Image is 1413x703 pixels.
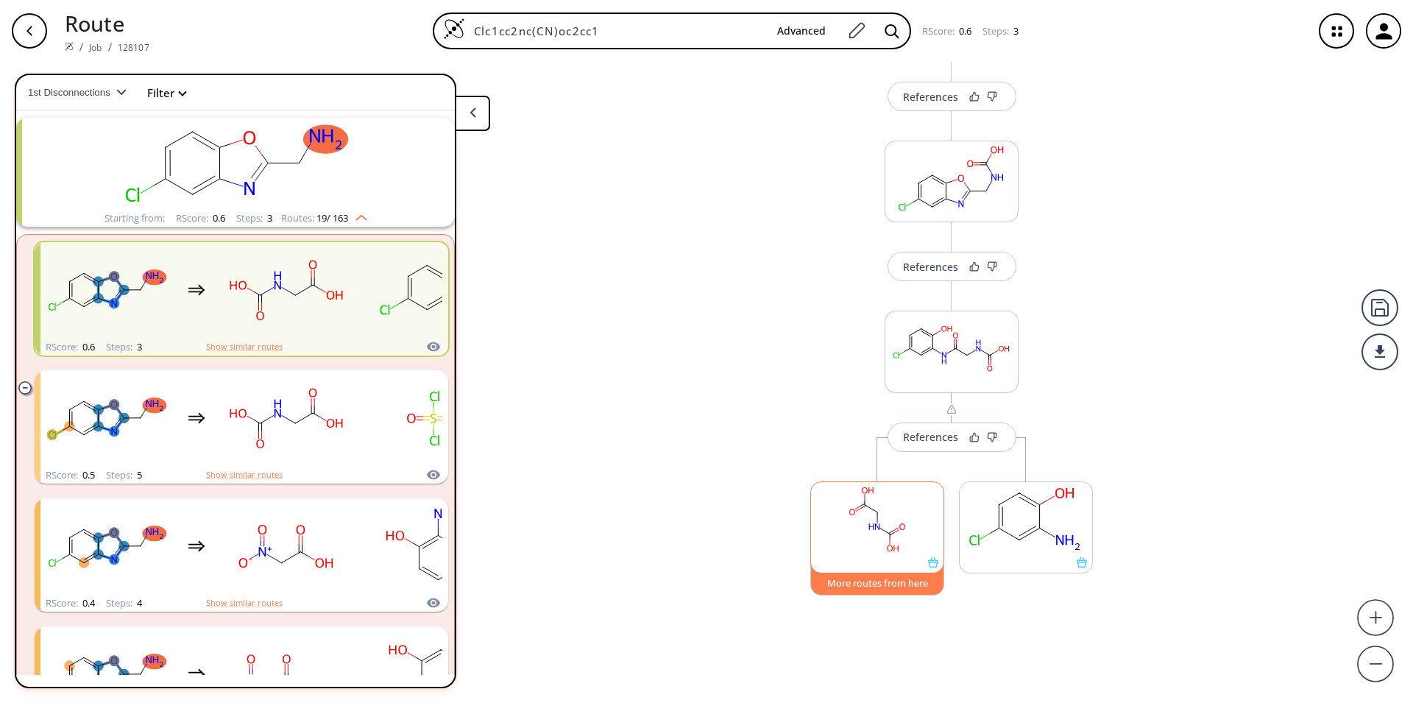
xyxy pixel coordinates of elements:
div: Steps : [106,598,142,608]
div: RScore : [46,470,95,480]
div: Steps : [236,213,272,223]
svg: O=C(O)NCc1nc2cc(Cl)ccc2o1 [885,141,1018,216]
span: 0.5 [80,468,95,481]
button: More routes from here [810,564,944,596]
span: 4 [135,596,142,610]
span: 19 / 163 [316,213,348,223]
span: 3 [1011,24,1019,38]
button: References [888,252,1016,281]
svg: O=C(O)NCC(=O)Nc1cc(Cl)ccc1O [885,311,1018,386]
div: Starting from: [105,213,165,223]
span: 0.4 [80,596,95,610]
svg: NCc1nc2cc(Cl)ccc2o1 [44,118,427,210]
div: RScore : [922,27,971,36]
button: 1st Disconnections [28,75,138,110]
span: 0.6 [957,24,971,38]
button: Show similar routes [206,596,283,610]
img: warning [946,403,957,415]
button: Show similar routes [206,340,283,353]
svg: O=C(O)CNC(=O)O [220,244,353,336]
span: 1st Disconnections [28,87,116,98]
div: RScore : [46,342,95,352]
p: Route [65,7,149,39]
svg: Nc1cc(Cl)ccc1O [960,482,1092,557]
span: 3 [135,340,142,353]
a: 128107 [118,41,149,54]
div: References [903,432,958,442]
button: Advanced [765,18,837,45]
input: Enter SMILES [465,24,765,38]
svg: Nc1cc(Cl)ccc1O [367,244,500,336]
div: Steps : [106,342,142,352]
span: 5 [135,468,142,481]
span: 0.6 [210,211,225,225]
span: 3 [265,211,272,225]
div: Routes: [281,213,367,223]
button: References [888,423,1016,452]
a: Job [89,41,102,54]
svg: NCc1nc2cc(Cl)ccc2o1 [40,244,173,336]
svg: NCc1nc2cc(Cl)ccc2o1 [40,501,173,593]
div: RScore : [176,213,225,223]
svg: O=S(=O)(Cl)Cl [367,372,500,464]
button: Filter [138,88,185,99]
div: References [903,262,958,272]
button: References [888,82,1016,111]
svg: O=C(O)CNC(=O)O [811,482,943,557]
div: References [903,92,958,102]
img: Spaya logo [65,42,74,51]
div: Steps : [982,27,1019,36]
svg: O=C(O)CNC(=O)O [220,372,353,464]
button: Show similar routes [206,468,283,481]
svg: NCc1nc2cc(Cl)ccc2o1 [40,372,173,464]
li: / [108,39,112,54]
svg: O=C(O)C[N+](=O)[O-] [220,501,353,593]
svg: Nc1c(O)ccc(Cl)c1Cl [367,501,500,593]
li: / [79,39,83,54]
span: 0.6 [80,340,95,353]
img: Up [348,209,367,221]
div: Steps : [106,470,142,480]
img: Logo Spaya [443,18,465,40]
div: RScore : [46,598,95,608]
